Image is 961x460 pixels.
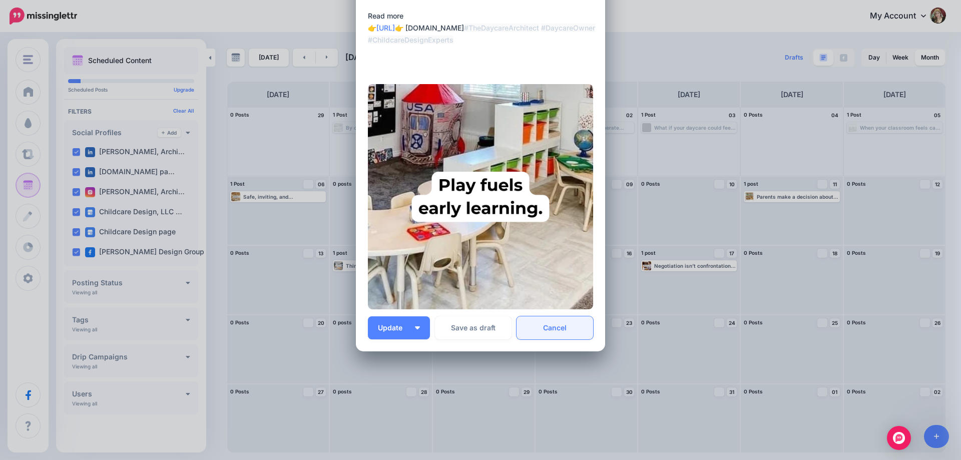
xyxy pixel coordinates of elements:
span: Update [378,324,410,331]
a: Cancel [517,316,593,339]
button: Save as draft [435,316,512,339]
div: Open Intercom Messenger [887,426,911,450]
img: PSOLVKVY9RB3URI0Y6Q09A7E1HR1S16Y.jpg [368,84,593,309]
img: arrow-down-white.png [415,326,420,329]
button: Update [368,316,430,339]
